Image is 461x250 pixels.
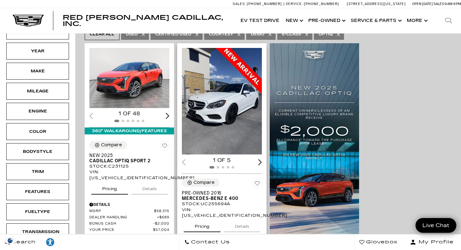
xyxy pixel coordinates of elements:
[6,103,69,120] div: EngineEngine
[63,14,231,27] a: Red [PERSON_NAME] Cadillac, Inc.
[89,215,169,220] a: Dealer Handling $689
[22,88,53,95] div: Mileage
[166,113,169,119] div: Next slide
[433,2,445,6] span: Sales:
[89,169,169,180] div: VIN: [US_VEHICLE_IDENTIFICATION_NUMBER]
[85,128,174,134] div: 360° WalkAround/Features
[304,2,339,6] span: [PHONE_NUMBER]
[283,2,341,6] a: Service: [PHONE_NUMBER]
[22,188,53,195] div: Features
[305,8,347,33] a: Pre-Owned
[131,181,168,195] button: details tab
[89,48,169,108] img: 2025 Cadillac OPTIQ Sport 2 1
[182,190,257,196] span: Pre-Owned 2016
[89,228,153,232] span: Your Price
[404,8,430,33] button: More
[89,228,169,232] a: Your Price $57,004
[347,8,404,33] a: Service & Parts
[6,83,69,100] div: MileageMileage
[184,218,220,232] button: pricing tab
[258,159,262,165] div: Next slide
[182,48,262,154] img: 2016 Mercedes-Benz E-Class E 400 1
[154,209,169,214] span: $58,315
[89,209,169,214] a: MSRP $58,315
[233,2,283,6] a: Sales: [PHONE_NUMBER]
[283,8,305,33] a: New
[6,203,69,220] div: FueltypeFueltype
[41,234,60,250] a: Explore your accessibility options
[10,238,36,247] span: Search
[153,228,169,232] span: $57,004
[419,222,453,229] span: Live Chat
[247,2,282,6] span: [PHONE_NUMBER]
[89,153,169,164] a: New 2025Cadillac OPTIQ Sport 2
[193,180,215,185] div: Compare
[182,157,262,164] div: 1 of 5
[22,228,53,235] div: Transmission
[364,238,398,247] span: Glovebox
[416,218,456,233] a: Live Chat
[6,43,69,60] div: YearYear
[22,148,53,155] div: Bodystyle
[89,158,165,164] span: Cadillac OPTIQ Sport 2
[319,30,333,38] span: OPTIQ
[6,183,69,200] div: FeaturesFeatures
[22,208,53,215] div: Fueltype
[89,48,169,108] div: 1 / 2
[251,30,264,38] span: Demo
[403,234,461,250] button: Open user profile menu
[436,8,461,33] div: Search
[13,15,44,27] img: Cadillac Dark Logo with Cadillac White Text
[286,2,303,6] span: Service:
[179,234,235,250] a: Contact Us
[6,163,69,180] div: TrimTrim
[22,48,53,55] div: Year
[89,221,169,226] a: Bonus Cash $2,000
[89,215,157,220] span: Dealer Handling
[89,110,169,117] div: 1 of 48
[182,201,262,207] div: Stock : UC255694A
[22,108,53,115] div: Engine
[155,30,191,38] span: Certified Used
[224,218,260,232] button: details tab
[89,221,153,226] span: Bonus Cash
[412,2,433,6] span: Open [DATE]
[209,30,233,38] span: Courtesy
[126,30,138,38] span: Used
[6,63,69,80] div: MakeMake
[89,153,165,158] span: New 2025
[182,207,262,218] div: VIN: [US_VEHICLE_IDENTIFICATION_NUMBER]
[90,30,114,38] span: Clear All
[101,142,122,148] div: Compare
[3,237,18,244] section: Click to Open Cookie Consent Modal
[6,143,69,160] div: BodystyleBodystyle
[252,179,262,190] button: Save Vehicle
[182,190,262,201] a: Pre-Owned 2016Mercedes-Benz E 400
[89,164,169,169] div: Stock : C231125
[153,221,169,226] span: $2,000
[6,123,69,140] div: ColorColor
[91,181,128,195] button: pricing tab
[354,234,403,250] a: Glovebox
[63,14,223,28] span: Red [PERSON_NAME] Cadillac, Inc.
[182,48,262,154] div: 1 / 2
[22,168,53,175] div: Trim
[237,8,283,33] a: EV Test Drive
[22,128,53,135] div: Color
[157,215,169,220] span: $689
[89,202,169,207] div: Pricing Details - New 2025 Cadillac OPTIQ Sport 2
[182,179,220,187] button: Compare Vehicle
[89,209,154,214] span: MSRP
[282,30,301,38] span: E-Class
[89,141,127,149] button: Compare Vehicle
[3,237,18,244] img: Opt-Out Icon
[41,237,60,247] div: Explore your accessibility options
[182,196,257,201] span: Mercedes-Benz E 400
[189,238,230,247] span: Contact Us
[233,2,246,6] span: Sales:
[445,2,461,6] span: 9 AM-6 PM
[416,238,454,247] span: My Profile
[160,141,169,153] button: Save Vehicle
[6,223,69,240] div: TransmissionTransmission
